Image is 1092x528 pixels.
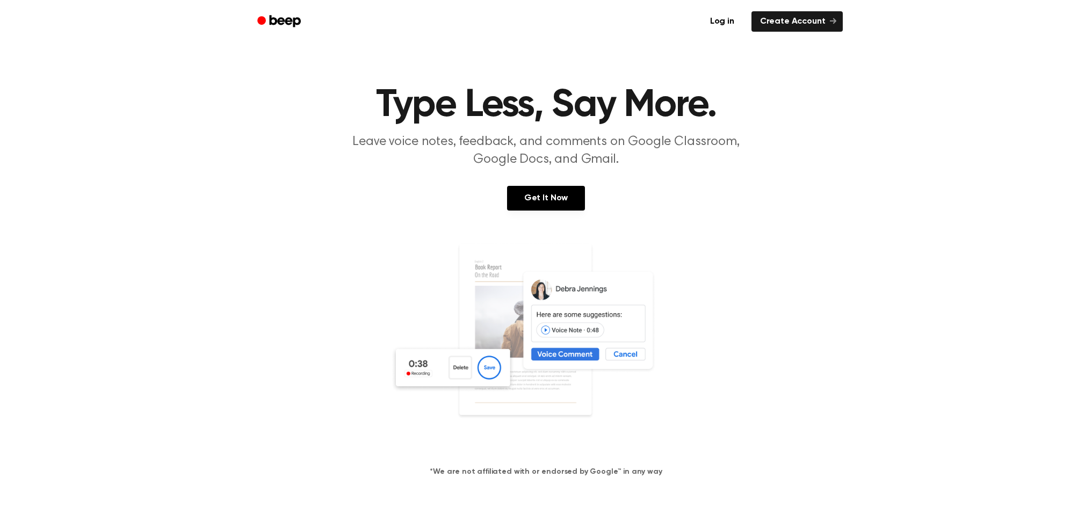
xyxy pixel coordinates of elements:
[390,243,702,449] img: Voice Comments on Docs and Recording Widget
[340,133,753,169] p: Leave voice notes, feedback, and comments on Google Classroom, Google Docs, and Gmail.
[250,11,310,32] a: Beep
[13,466,1079,478] h4: *We are not affiliated with or endorsed by Google™ in any way
[699,9,745,34] a: Log in
[507,186,585,211] a: Get It Now
[751,11,843,32] a: Create Account
[271,86,821,125] h1: Type Less, Say More.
